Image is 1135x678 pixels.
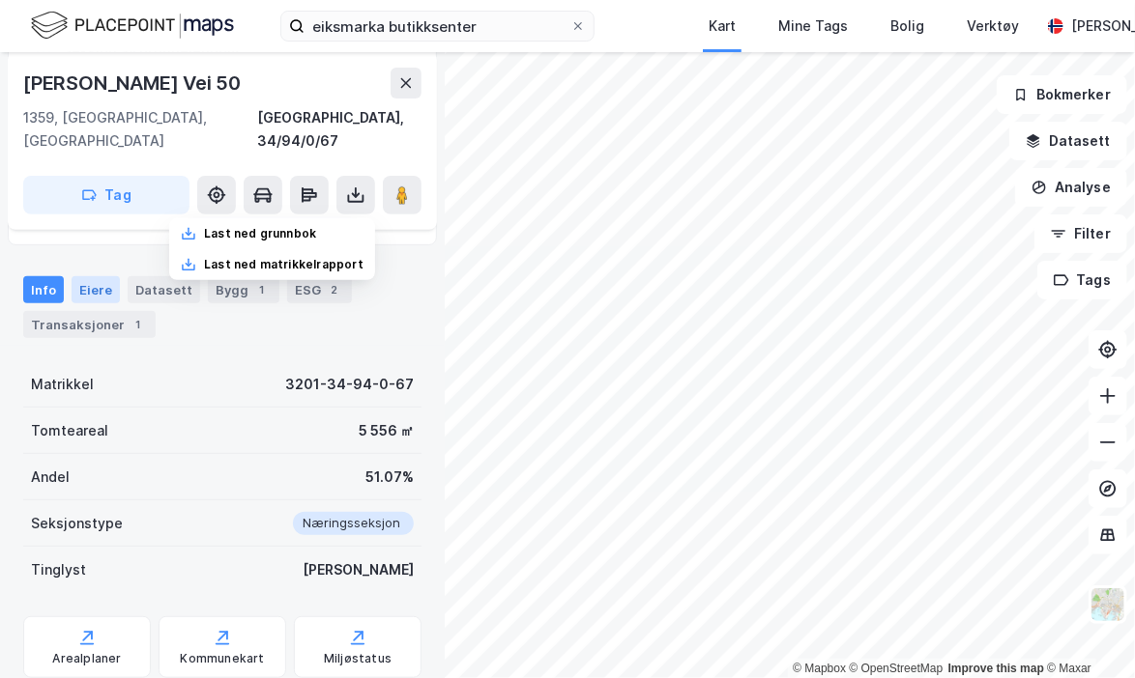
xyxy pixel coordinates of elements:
[365,466,414,489] div: 51.07%
[1038,585,1135,678] iframe: Chat Widget
[305,12,570,41] input: Søk på adresse, matrikkel, gårdeiere, leietakere eller personer
[778,14,848,38] div: Mine Tags
[31,419,108,442] div: Tomteareal
[128,276,200,303] div: Datasett
[1034,214,1127,253] button: Filter
[325,280,344,299] div: 2
[997,75,1127,114] button: Bokmerker
[252,280,272,299] div: 1
[31,512,123,535] div: Seksjonstype
[359,419,414,442] div: 5 556 ㎡
[285,373,414,396] div: 3201-34-94-0-67
[23,106,257,153] div: 1359, [GEOGRAPHIC_DATA], [GEOGRAPHIC_DATA]
[709,14,736,38] div: Kart
[31,9,234,42] img: logo.f888ab2527a4732fd821a326f86c7f29.svg
[52,651,121,666] div: Arealplaner
[1015,168,1127,207] button: Analyse
[72,276,120,303] div: Eiere
[23,68,245,99] div: [PERSON_NAME] Vei 50
[257,106,422,153] div: [GEOGRAPHIC_DATA], 34/94/0/67
[31,373,94,396] div: Matrikkel
[204,257,364,272] div: Last ned matrikkelrapport
[287,276,352,303] div: ESG
[31,466,70,489] div: Andel
[23,176,189,214] button: Tag
[208,276,279,303] div: Bygg
[324,651,392,666] div: Miljøstatus
[129,315,148,334] div: 1
[1009,122,1127,160] button: Datasett
[23,311,156,338] div: Transaksjoner
[180,651,264,666] div: Kommunekart
[23,276,64,303] div: Info
[303,558,414,581] div: [PERSON_NAME]
[31,558,86,581] div: Tinglyst
[850,662,944,675] a: OpenStreetMap
[204,226,316,241] div: Last ned grunnbok
[967,14,1019,38] div: Verktøy
[890,14,924,38] div: Bolig
[793,662,846,675] a: Mapbox
[1037,261,1127,299] button: Tags
[948,662,1044,675] a: Improve this map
